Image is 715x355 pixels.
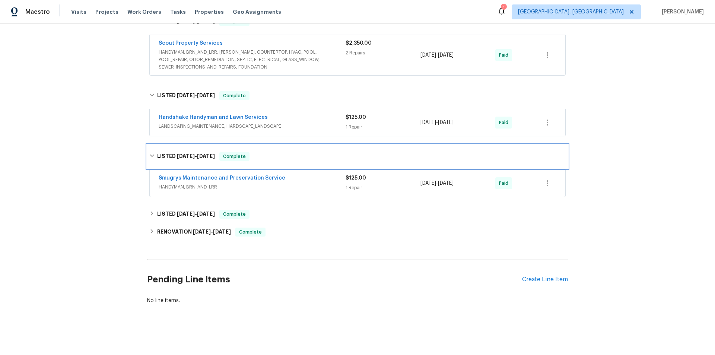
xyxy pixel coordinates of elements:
span: Visits [71,8,86,16]
span: Properties [195,8,224,16]
span: LANDSCAPING_MAINTENANCE, HARDSCAPE_LANDSCAPE [159,123,346,130]
span: [DATE] [197,153,215,159]
h6: LISTED [157,91,215,100]
span: Complete [220,210,249,218]
div: No line items. [147,297,568,304]
span: Complete [220,153,249,160]
h6: LISTED [157,152,215,161]
span: [DATE] [438,120,454,125]
span: Maestro [25,8,50,16]
span: [DATE] [438,181,454,186]
span: [DATE] [177,93,195,98]
span: Paid [499,51,511,59]
div: 2 Repairs [346,49,420,57]
span: [DATE] [438,53,454,58]
span: - [420,119,454,126]
span: [DATE] [420,53,436,58]
span: - [193,229,231,234]
span: [DATE] [420,181,436,186]
span: - [177,93,215,98]
div: LISTED [DATE]-[DATE]Complete [147,205,568,223]
h2: Pending Line Items [147,262,522,297]
span: [DATE] [420,120,436,125]
a: Smugrys Maintenance and Preservation Service [159,175,285,181]
span: - [420,51,454,59]
div: Create Line Item [522,276,568,283]
span: $125.00 [346,115,366,120]
span: Geo Assignments [233,8,281,16]
span: [DATE] [177,153,195,159]
span: [DATE] [193,229,211,234]
span: [DATE] [197,93,215,98]
span: [DATE] [177,211,195,216]
span: [DATE] [197,211,215,216]
span: [DATE] [213,229,231,234]
span: - [420,180,454,187]
span: [GEOGRAPHIC_DATA], [GEOGRAPHIC_DATA] [518,8,624,16]
div: 1 Repair [346,123,420,131]
div: LISTED [DATE]-[DATE]Complete [147,145,568,168]
div: LISTED [DATE]-[DATE]Complete [147,84,568,108]
span: Paid [499,119,511,126]
span: Projects [95,8,118,16]
div: RENOVATION [DATE]-[DATE]Complete [147,223,568,241]
a: Scout Property Services [159,41,223,46]
span: Work Orders [127,8,161,16]
span: Complete [236,228,265,236]
span: - [177,153,215,159]
h6: LISTED [157,210,215,219]
a: Handshake Handyman and Lawn Services [159,115,268,120]
span: HANDYMAN, BRN_AND_LRR [159,183,346,191]
span: [PERSON_NAME] [659,8,704,16]
span: Paid [499,180,511,187]
span: Tasks [170,9,186,15]
span: Complete [220,92,249,99]
span: $125.00 [346,175,366,181]
span: $2,350.00 [346,41,372,46]
div: 1 [501,4,506,12]
span: HANDYMAN, BRN_AND_LRR, [PERSON_NAME], COUNTERTOP, HVAC, POOL, POOL_REPAIR, ODOR_REMEDIATION, SEPT... [159,48,346,71]
div: 1 Repair [346,184,420,191]
h6: RENOVATION [157,228,231,237]
span: - [177,211,215,216]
